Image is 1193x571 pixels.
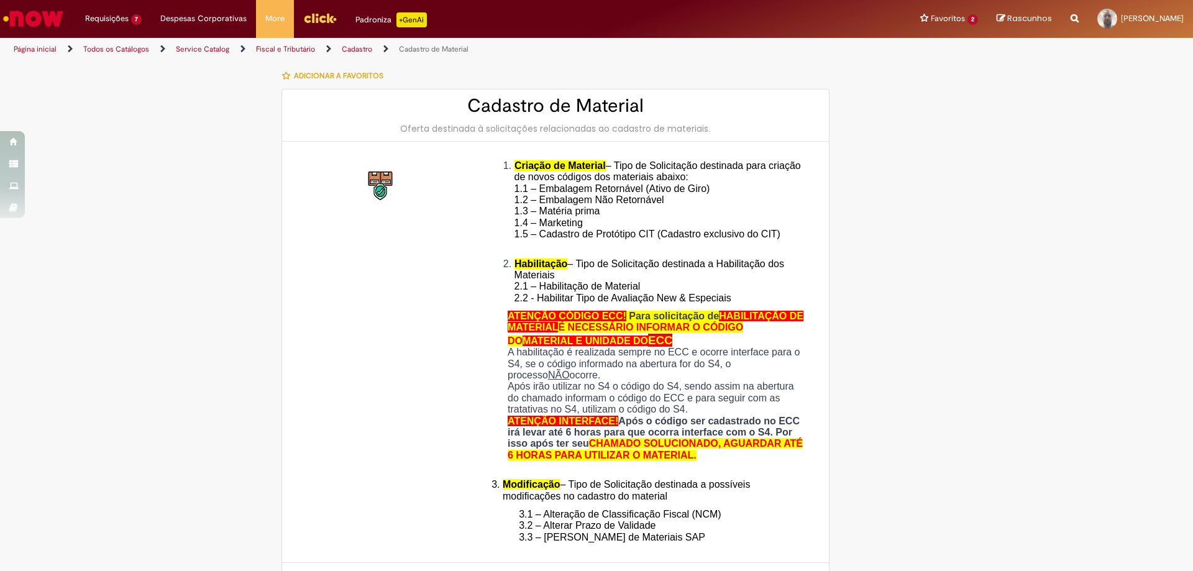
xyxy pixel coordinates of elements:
h2: Cadastro de Material [295,96,816,116]
a: Cadastro [342,44,372,54]
ul: Trilhas de página [9,38,786,61]
span: Favoritos [931,12,965,25]
span: 3.1 – Alteração de Classificação Fiscal (NCM) 3.2 – Alterar Prazo de Validade 3.3 – [PERSON_NAME]... [519,509,721,542]
span: Modificação [503,479,560,490]
a: Todos os Catálogos [83,44,149,54]
span: CHAMADO SOLUCIONADO, AGUARDAR ATÉ 6 HORAS PARA UTILIZAR O MATERIAL. [508,438,803,460]
a: Rascunhos [997,13,1052,25]
div: Padroniza [355,12,427,27]
li: – Tipo de Solicitação destinada a possíveis modificações no cadastro do material [503,479,807,502]
span: Para solicitação de [629,311,719,321]
span: É NECESSÁRIO INFORMAR O CÓDIGO DO [508,322,743,345]
a: Fiscal e Tributário [256,44,315,54]
button: Adicionar a Favoritos [281,63,390,89]
span: 2 [967,14,978,25]
span: – Tipo de Solicitação destinada a Habilitação dos Materiais 2.1 – Habilitação de Material 2.2 - H... [514,258,784,303]
span: Adicionar a Favoritos [294,71,383,81]
span: 7 [131,14,142,25]
p: Após irão utilizar no S4 o código do S4, sendo assim na abertura do chamado informam o código do ... [508,381,807,415]
span: ECC [648,334,672,347]
img: ServiceNow [1,6,65,31]
span: – Tipo de Solicitação destinada para criação de novos códigos dos materiais abaixo: 1.1 – Embalag... [514,160,801,251]
span: Habilitação [514,258,567,269]
span: Despesas Corporativas [160,12,247,25]
a: Service Catalog [176,44,229,54]
strong: Após o código ser cadastrado no ECC irá levar até 6 horas para que ocorra interface com o S4. Por... [508,416,803,460]
a: Página inicial [14,44,57,54]
span: HABILITAÇÃO DE MATERIAL [508,311,803,332]
span: More [265,12,285,25]
span: MATERIAL E UNIDADE DO [523,336,648,346]
span: Rascunhos [1007,12,1052,24]
span: ATENÇÃO INTERFACE! [508,416,618,426]
span: Criação de Material [514,160,606,171]
u: NÃO [548,370,570,380]
span: [PERSON_NAME] [1121,13,1184,24]
p: A habilitação é realizada sempre no ECC e ocorre interface para o S4, se o código informado na ab... [508,347,807,381]
p: +GenAi [396,12,427,27]
span: ATENÇÃO CÓDIGO ECC! [508,311,626,321]
img: click_logo_yellow_360x200.png [303,9,337,27]
img: Cadastro de Material [362,167,401,206]
span: Requisições [85,12,129,25]
a: Cadastro de Material [399,44,469,54]
div: Oferta destinada à solicitações relacionadas ao cadastro de materiais. [295,122,816,135]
